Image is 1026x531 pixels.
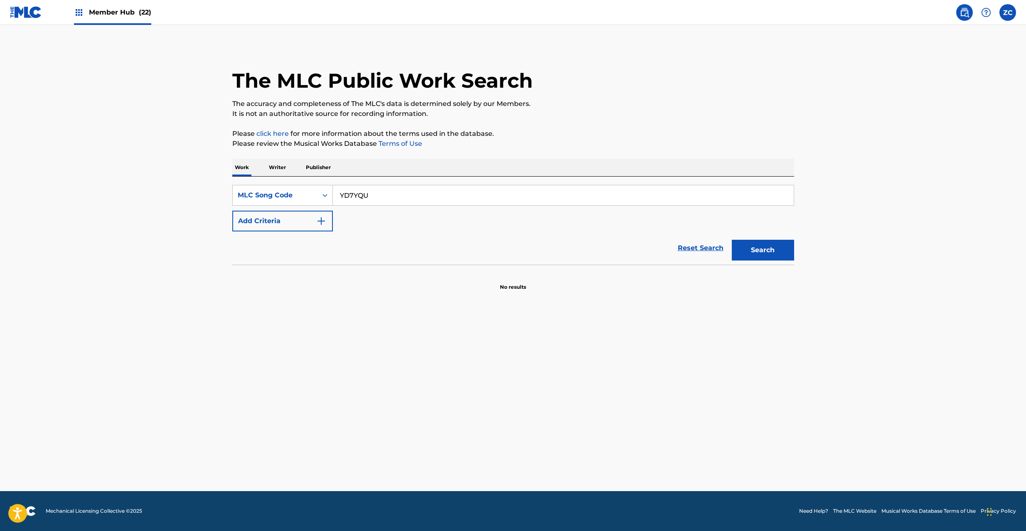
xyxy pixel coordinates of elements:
iframe: Chat Widget [984,491,1026,531]
a: Public Search [956,4,973,21]
form: Search Form [232,185,794,265]
img: logo [10,506,36,516]
button: Search [732,240,794,261]
img: 9d2ae6d4665cec9f34b9.svg [316,216,326,226]
img: search [960,7,969,17]
a: Privacy Policy [981,507,1016,515]
p: It is not an authoritative source for recording information. [232,109,794,119]
div: Help [978,4,994,21]
p: Please for more information about the terms used in the database. [232,129,794,139]
img: help [981,7,991,17]
a: Reset Search [674,239,728,257]
a: The MLC Website [833,507,876,515]
span: (22) [139,8,151,16]
span: Mechanical Licensing Collective © 2025 [46,507,142,515]
p: Writer [266,159,288,176]
div: MLC Song Code [238,190,312,200]
p: The accuracy and completeness of The MLC's data is determined solely by our Members. [232,99,794,109]
p: Please review the Musical Works Database [232,139,794,149]
iframe: Resource Center [1003,371,1026,438]
div: User Menu [999,4,1016,21]
span: Member Hub [89,7,151,17]
h1: The MLC Public Work Search [232,68,533,93]
a: Terms of Use [377,140,422,147]
p: No results [500,273,526,291]
a: click here [256,130,289,138]
button: Add Criteria [232,211,333,231]
img: Top Rightsholders [74,7,84,17]
img: MLC Logo [10,6,42,18]
a: Musical Works Database Terms of Use [881,507,976,515]
p: Publisher [303,159,333,176]
div: Drag [987,499,992,524]
a: Need Help? [799,507,828,515]
p: Work [232,159,251,176]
